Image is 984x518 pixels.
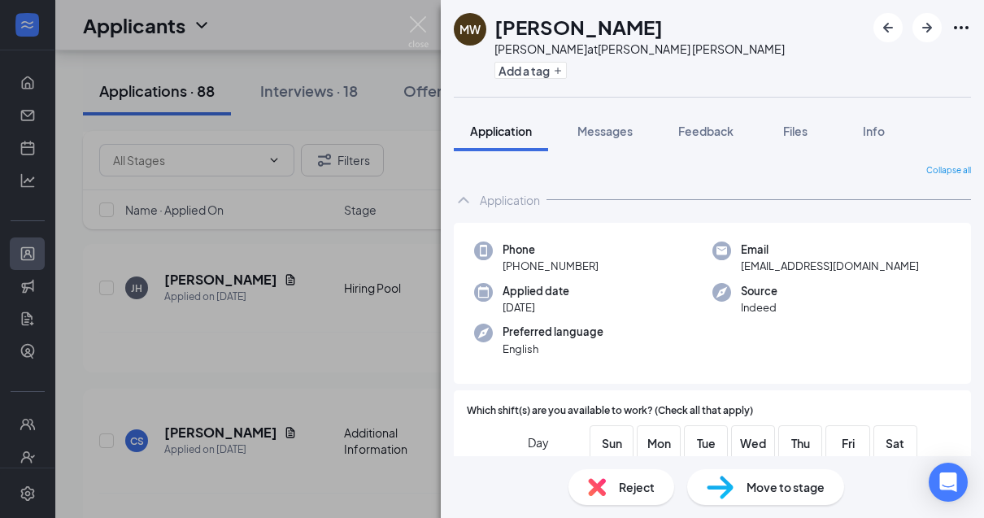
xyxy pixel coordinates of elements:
button: ArrowLeftNew [873,13,903,42]
span: Wed [738,434,768,452]
span: [PHONE_NUMBER] [503,258,599,274]
span: English [503,341,603,357]
span: Files [783,124,808,138]
span: Mon [644,434,673,452]
div: Open Intercom Messenger [929,463,968,502]
span: Feedback [678,124,734,138]
span: Source [741,283,777,299]
span: [EMAIL_ADDRESS][DOMAIN_NAME] [741,258,919,274]
button: PlusAdd a tag [494,62,567,79]
span: Sat [881,434,910,452]
span: Email [741,242,919,258]
svg: Ellipses [951,18,971,37]
span: [DATE] [503,299,569,316]
span: Collapse all [926,164,971,177]
span: Phone [503,242,599,258]
span: Move to stage [747,478,825,496]
span: Info [863,124,885,138]
span: Thu [786,434,815,452]
span: Fri [834,434,863,452]
span: Sun [597,434,626,452]
h1: [PERSON_NAME] [494,13,663,41]
svg: ArrowRight [917,18,937,37]
span: Tue [691,434,721,452]
svg: ChevronUp [454,190,473,210]
span: Messages [577,124,633,138]
span: Preferred language [503,324,603,340]
div: [PERSON_NAME] at [PERSON_NAME] [PERSON_NAME] [494,41,785,57]
svg: ArrowLeftNew [878,18,898,37]
span: Applied date [503,283,569,299]
span: Reject [619,478,655,496]
button: ArrowRight [912,13,942,42]
div: MW [459,21,481,37]
span: Which shift(s) are you available to work? (Check all that apply) [467,403,753,419]
span: Indeed [741,299,777,316]
span: Day [528,433,549,451]
svg: Plus [553,66,563,76]
span: Application [470,124,532,138]
div: Application [480,192,540,208]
